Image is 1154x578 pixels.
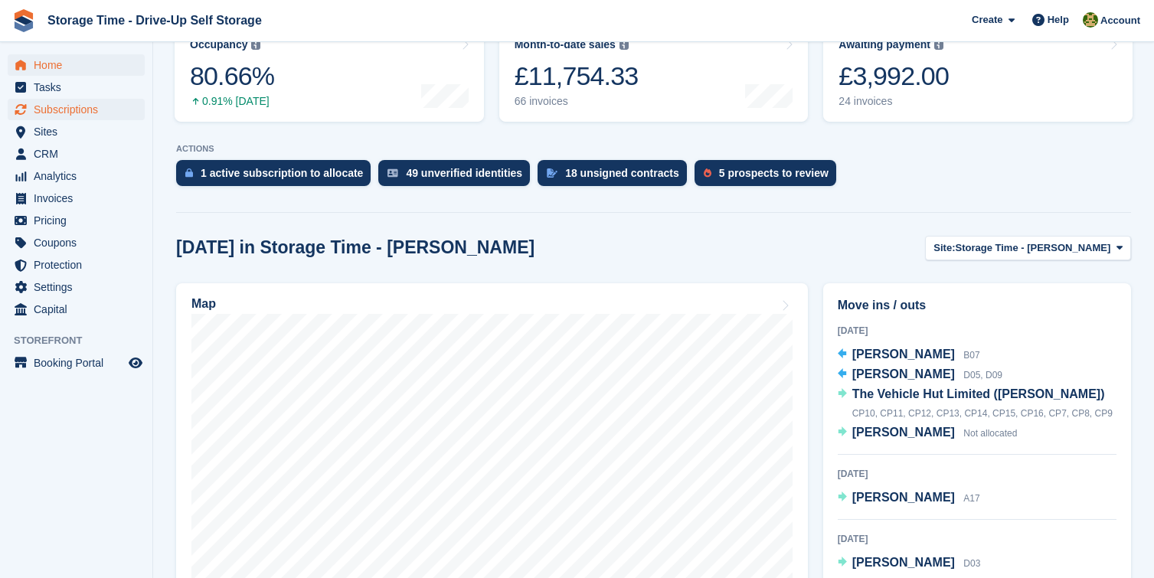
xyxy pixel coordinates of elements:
span: CP10, CP11, CP12, CP13, CP14, CP15, CP16, CP7, CP8, CP9 [852,408,1113,419]
h2: [DATE] in Storage Time - [PERSON_NAME] [176,237,535,258]
span: Home [34,54,126,76]
span: D05, D09 [963,370,1002,380]
a: menu [8,188,145,209]
a: menu [8,276,145,298]
div: [DATE] [838,532,1116,546]
button: Site: Storage Time - [PERSON_NAME] [925,236,1131,261]
a: 49 unverified identities [378,160,538,194]
a: [PERSON_NAME] Not allocated [838,423,1018,443]
span: [PERSON_NAME] [852,556,955,569]
span: Capital [34,299,126,320]
a: menu [8,299,145,320]
span: Help [1048,12,1069,28]
a: [PERSON_NAME] D03 [838,554,981,573]
div: £3,992.00 [839,60,949,92]
div: Awaiting payment [839,38,930,51]
a: The Vehicle Hut Limited ([PERSON_NAME]) CP10, CP11, CP12, CP13, CP14, CP15, CP16, CP7, CP8, CP9 [838,385,1116,423]
a: menu [8,210,145,231]
span: Booking Portal [34,352,126,374]
a: 1 active subscription to allocate [176,160,378,194]
div: £11,754.33 [515,60,639,92]
a: menu [8,254,145,276]
span: Subscriptions [34,99,126,120]
a: 18 unsigned contracts [538,160,695,194]
span: Storefront [14,333,152,348]
h2: Move ins / outs [838,296,1116,315]
span: Tasks [34,77,126,98]
img: verify_identity-adf6edd0f0f0b5bbfe63781bf79b02c33cf7c696d77639b501bdc392416b5a36.svg [387,168,398,178]
div: 5 prospects to review [719,167,829,179]
h2: Map [191,297,216,311]
a: [PERSON_NAME] A17 [838,488,980,508]
div: [DATE] [838,324,1116,338]
img: Zain Sarwar [1083,12,1098,28]
div: 0.91% [DATE] [190,95,274,108]
div: Occupancy [190,38,247,51]
span: [PERSON_NAME] [852,491,955,504]
span: [PERSON_NAME] [852,348,955,361]
span: Protection [34,254,126,276]
div: Month-to-date sales [515,38,616,51]
span: Analytics [34,165,126,187]
div: 1 active subscription to allocate [201,167,363,179]
span: Site: [933,240,955,256]
a: menu [8,165,145,187]
span: [PERSON_NAME] [852,367,955,380]
img: icon-info-grey-7440780725fd019a000dd9b08b2336e03edf1995a4989e88bcd33f0948082b44.svg [251,41,260,50]
a: Occupancy 80.66% 0.91% [DATE] [175,24,484,122]
span: [PERSON_NAME] [852,426,955,439]
div: 66 invoices [515,95,639,108]
img: icon-info-grey-7440780725fd019a000dd9b08b2336e03edf1995a4989e88bcd33f0948082b44.svg [934,41,943,50]
a: menu [8,77,145,98]
a: [PERSON_NAME] D05, D09 [838,365,1002,385]
span: Invoices [34,188,126,209]
a: 5 prospects to review [695,160,844,194]
a: menu [8,54,145,76]
div: 18 unsigned contracts [565,167,679,179]
a: [PERSON_NAME] B07 [838,345,980,365]
span: D03 [963,558,980,569]
span: Sites [34,121,126,142]
div: [DATE] [838,467,1116,481]
p: ACTIONS [176,144,1131,154]
span: CRM [34,143,126,165]
span: Account [1100,13,1140,28]
a: menu [8,121,145,142]
img: stora-icon-8386f47178a22dfd0bd8f6a31ec36ba5ce8667c1dd55bd0f319d3a0aa187defe.svg [12,9,35,32]
img: contract_signature_icon-13c848040528278c33f63329250d36e43548de30e8caae1d1a13099fd9432cc5.svg [547,168,557,178]
span: Coupons [34,232,126,253]
span: Create [972,12,1002,28]
img: icon-info-grey-7440780725fd019a000dd9b08b2336e03edf1995a4989e88bcd33f0948082b44.svg [619,41,629,50]
span: Not allocated [963,428,1017,439]
a: Preview store [126,354,145,372]
span: Storage Time - [PERSON_NAME] [956,240,1111,256]
a: menu [8,352,145,374]
a: menu [8,232,145,253]
a: menu [8,99,145,120]
a: Storage Time - Drive-Up Self Storage [41,8,268,33]
span: B07 [963,350,979,361]
img: prospect-51fa495bee0391a8d652442698ab0144808aea92771e9ea1ae160a38d050c398.svg [704,168,711,178]
span: The Vehicle Hut Limited ([PERSON_NAME]) [852,387,1105,400]
div: 24 invoices [839,95,949,108]
img: active_subscription_to_allocate_icon-d502201f5373d7db506a760aba3b589e785aa758c864c3986d89f69b8ff3... [185,168,193,178]
div: 80.66% [190,60,274,92]
span: Settings [34,276,126,298]
div: 49 unverified identities [406,167,522,179]
a: Month-to-date sales £11,754.33 66 invoices [499,24,809,122]
a: Awaiting payment £3,992.00 24 invoices [823,24,1133,122]
span: A17 [963,493,979,504]
a: menu [8,143,145,165]
span: Pricing [34,210,126,231]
